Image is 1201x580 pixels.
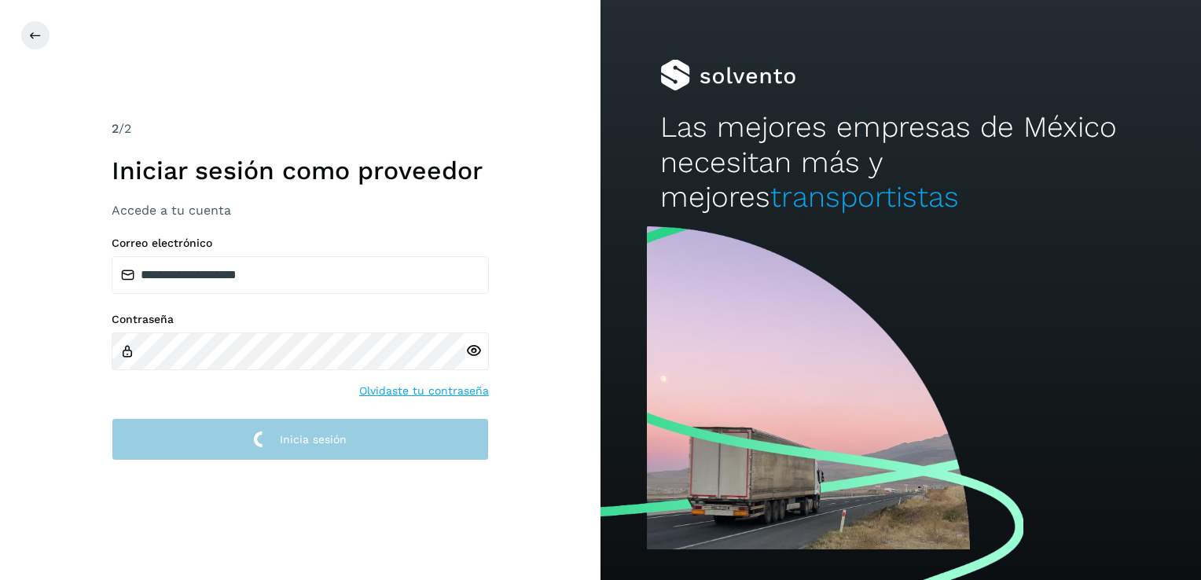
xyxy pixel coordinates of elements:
label: Contraseña [112,313,489,326]
button: Inicia sesión [112,418,489,461]
span: 2 [112,121,119,136]
h2: Las mejores empresas de México necesitan más y mejores [660,110,1140,215]
div: /2 [112,119,489,138]
h3: Accede a tu cuenta [112,203,489,218]
a: Olvidaste tu contraseña [359,383,489,399]
h1: Iniciar sesión como proveedor [112,156,489,185]
span: transportistas [770,180,959,214]
label: Correo electrónico [112,237,489,250]
span: Inicia sesión [280,434,347,445]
